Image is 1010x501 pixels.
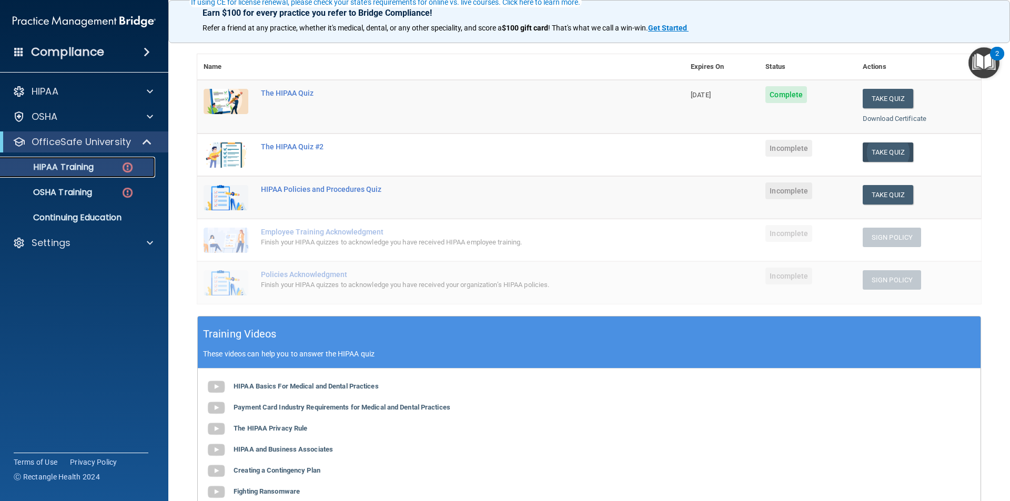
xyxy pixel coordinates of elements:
[234,487,300,495] b: Fighting Ransomware
[7,187,92,198] p: OSHA Training
[863,89,913,108] button: Take Quiz
[206,461,227,482] img: gray_youtube_icon.38fcd6cc.png
[206,418,227,439] img: gray_youtube_icon.38fcd6cc.png
[206,439,227,461] img: gray_youtube_icon.38fcd6cc.png
[234,424,307,432] b: The HIPAA Privacy Rule
[32,85,58,98] p: HIPAA
[203,325,277,343] h5: Training Videos
[691,91,711,99] span: [DATE]
[261,89,632,97] div: The HIPAA Quiz
[203,24,502,32] span: Refer a friend at any practice, whether it's medical, dental, or any other speciality, and score a
[13,237,153,249] a: Settings
[234,382,379,390] b: HIPAA Basics For Medical and Dental Practices
[14,472,100,482] span: Ⓒ Rectangle Health 2024
[32,110,58,123] p: OSHA
[548,24,648,32] span: ! That's what we call a win-win.
[995,54,999,67] div: 2
[203,8,976,18] p: Earn $100 for every practice you refer to Bridge Compliance!
[13,110,153,123] a: OSHA
[648,24,689,32] a: Get Started
[234,403,450,411] b: Payment Card Industry Requirements for Medical and Dental Practices
[197,54,255,80] th: Name
[32,237,70,249] p: Settings
[968,47,999,78] button: Open Resource Center, 2 new notifications
[863,115,926,122] a: Download Certificate
[863,270,921,290] button: Sign Policy
[261,279,632,291] div: Finish your HIPAA quizzes to acknowledge you have received your organization’s HIPAA policies.
[121,161,134,174] img: danger-circle.6113f641.png
[863,185,913,205] button: Take Quiz
[13,11,156,32] img: PMB logo
[863,228,921,247] button: Sign Policy
[261,142,632,151] div: The HIPAA Quiz #2
[261,185,632,193] div: HIPAA Policies and Procedures Quiz
[765,225,812,242] span: Incomplete
[765,182,812,199] span: Incomplete
[765,140,812,157] span: Incomplete
[13,136,153,148] a: OfficeSafe University
[648,24,687,32] strong: Get Started
[121,186,134,199] img: danger-circle.6113f641.png
[14,457,57,467] a: Terms of Use
[70,457,117,467] a: Privacy Policy
[261,270,632,279] div: Policies Acknowledgment
[31,45,104,59] h4: Compliance
[502,24,548,32] strong: $100 gift card
[7,162,94,172] p: HIPAA Training
[856,54,981,80] th: Actions
[684,54,759,80] th: Expires On
[765,86,807,103] span: Complete
[203,350,975,358] p: These videos can help you to answer the HIPAA quiz
[765,268,812,284] span: Incomplete
[13,85,153,98] a: HIPAA
[863,142,913,162] button: Take Quiz
[234,466,320,474] b: Creating a Contingency Plan
[206,376,227,397] img: gray_youtube_icon.38fcd6cc.png
[234,445,333,453] b: HIPAA and Business Associates
[206,397,227,418] img: gray_youtube_icon.38fcd6cc.png
[759,54,856,80] th: Status
[7,212,150,223] p: Continuing Education
[261,228,632,236] div: Employee Training Acknowledgment
[261,236,632,249] div: Finish your HIPAA quizzes to acknowledge you have received HIPAA employee training.
[32,136,131,148] p: OfficeSafe University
